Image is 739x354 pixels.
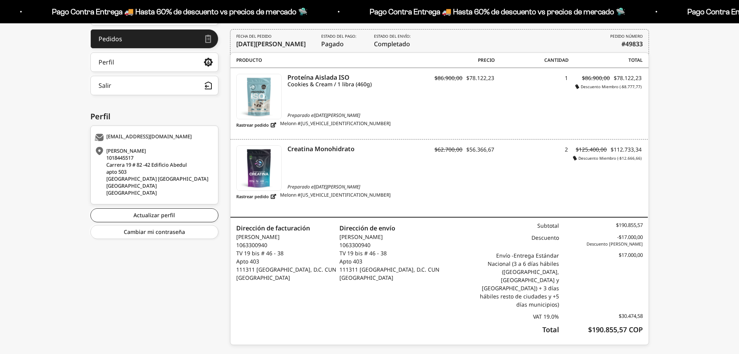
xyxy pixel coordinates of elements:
span: $112.733,34 [611,146,642,153]
i: Estado del pago: [321,33,357,39]
i: Descuento Miembro (-$12.666,66) [573,155,642,161]
p: [PERSON_NAME] 1063300940 TV 19 bis # 46 - 38 Apto 403 111311 [GEOGRAPHIC_DATA], D.C. CUN [GEOGRAP... [236,233,336,282]
s: $62.700,00 [434,146,462,153]
span: $56.366,67 [466,146,494,153]
span: Total [569,57,643,64]
div: $17.000,00 [559,251,643,309]
div: Total [475,324,559,335]
i: Proteína Aislada ISO [287,74,420,81]
span: Melonn #[US_VEHICLE_IDENTIFICATION_NUMBER] [280,120,391,130]
span: Completado [374,33,413,49]
time: [DATE][PERSON_NAME] [236,40,306,48]
div: VAT 19.0% [475,312,559,321]
strong: Dirección de facturación [236,224,310,232]
span: Cantidad [495,57,569,64]
a: Rastrear pedido [236,120,276,130]
div: Descuento [475,234,559,248]
a: Cambiar mi contraseña [90,225,218,239]
div: Entrega Estándar Nacional (3 a 6 días hábiles ([GEOGRAPHIC_DATA], [GEOGRAPHIC_DATA] y [GEOGRAPHIC... [475,251,559,309]
a: Perfil [90,52,218,72]
i: PEDIDO NÚMERO [610,33,643,39]
div: [PERSON_NAME] 1018445517 Carrera 19 # 82 -42 Edificio Abedul apto 503 [GEOGRAPHIC_DATA] [GEOGRAPH... [95,147,212,196]
div: Subtotal [475,221,559,230]
s: $86.900,00 [582,74,610,82]
span: Descuento [PERSON_NAME] [559,241,643,248]
button: Salir [90,76,218,95]
i: Cookies & Cream / 1 libra (460g) [287,81,420,88]
span: Producto [236,57,421,64]
div: 2 [494,145,568,161]
a: Creatina Monohidrato [287,145,420,152]
time: [DATE][PERSON_NAME] [315,112,360,119]
b: #49833 [621,39,643,49]
a: Rastrear pedido [236,192,276,201]
div: Salir [99,82,111,89]
div: Perfil [99,59,114,65]
span: Pagado [321,33,358,49]
div: 1 [494,74,568,89]
p: Pago Contra Entrega 🚚 Hasta 60% de descuento vs precios de mercado 🛸 [44,5,299,18]
div: Pedidos [99,36,122,42]
a: Pedidos [90,29,218,49]
span: Precio [421,57,495,64]
div: [EMAIL_ADDRESS][DOMAIN_NAME] [95,134,212,141]
i: Descuento Miembro (-$8.777,77) [575,84,642,89]
span: $78.122,23 [466,74,494,82]
span: -$17.000,00 [617,234,643,241]
span: Preparado el [236,183,421,190]
div: $30.474,58 [559,312,643,321]
span: Envío - [496,252,514,259]
strong: Dirección de envío [339,224,395,232]
img: Proteína Aislada ISO - Cookies & Cream - Cookies & Cream / 1 libra (460g) [237,74,281,119]
i: FECHA DEL PEDIDO [236,33,272,39]
a: Proteína Aislada ISO Cookies & Cream / 1 libra (460g) [287,74,420,88]
time: [DATE][PERSON_NAME] [315,183,360,190]
div: $190.855,57 COP [559,324,643,335]
div: Perfil [90,111,218,122]
p: Pago Contra Entrega 🚚 Hasta 60% de descuento vs precios de mercado 🛸 [362,5,617,18]
a: Creatina Monohidrato [236,145,282,191]
img: Creatina Monohidrato [237,146,281,190]
p: [PERSON_NAME] 1063300940 TV 19 bis # 46 - 38 Apto 403 111311 [GEOGRAPHIC_DATA], D.C. CUN [GEOGRAP... [339,233,440,282]
a: Actualizar perfil [90,208,218,222]
div: $190.855,57 [559,221,643,230]
s: $125.400,00 [576,146,607,153]
s: $86.900,00 [434,74,462,82]
i: Estado del envío: [374,33,411,39]
span: $78.122,23 [614,74,642,82]
a: Proteína Aislada ISO - Cookies & Cream - Cookies & Cream / 1 libra (460g) [236,74,282,119]
span: Melonn #[US_VEHICLE_IDENTIFICATION_NUMBER] [280,192,391,201]
span: Preparado el [236,112,421,119]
